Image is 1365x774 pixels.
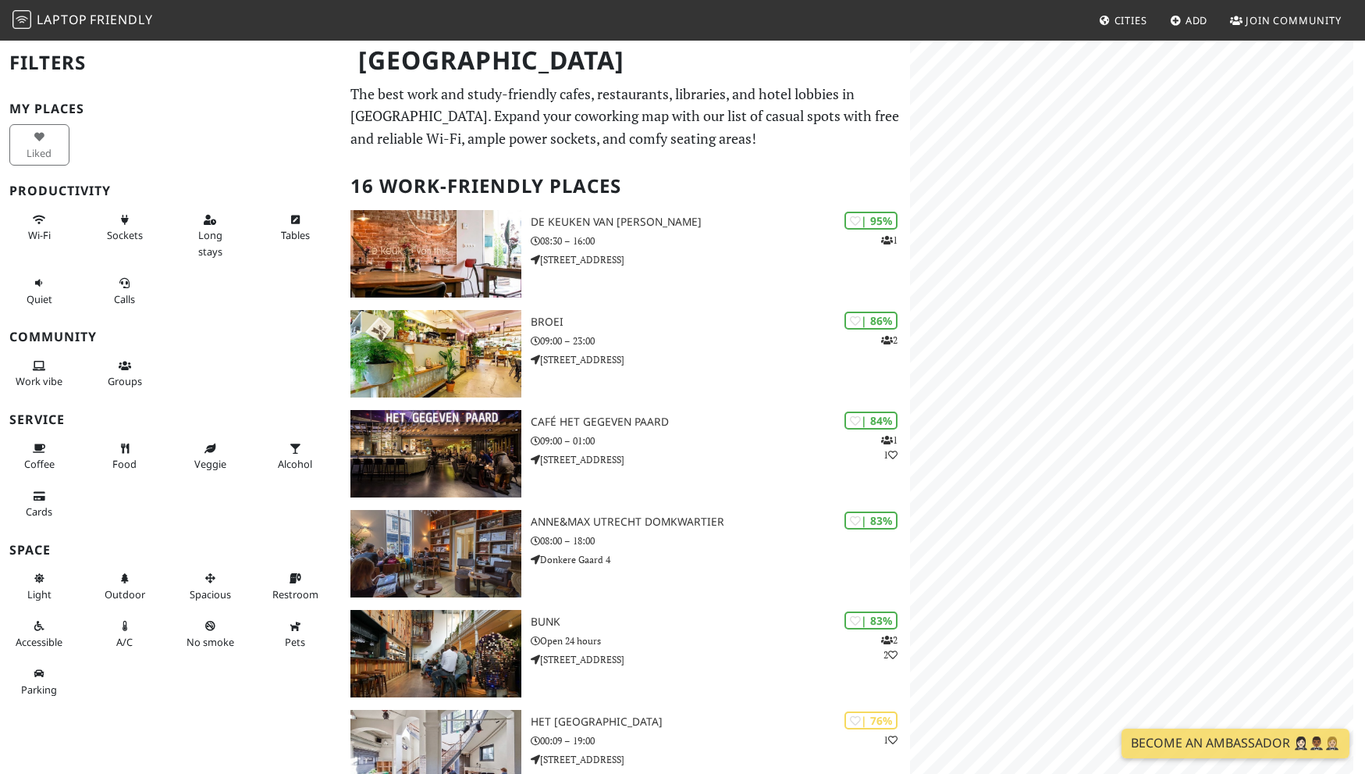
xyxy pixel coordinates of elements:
span: Video/audio calls [114,292,135,306]
button: Work vibe [9,353,69,394]
h3: De keuken van [PERSON_NAME] [531,216,910,229]
button: Restroom [265,565,325,607]
span: Smoke free [187,635,234,649]
a: Join Community [1224,6,1348,34]
h3: Café Het Gegeven Paard [531,416,910,429]
div: | 76% [844,712,898,729]
a: Cities [1093,6,1153,34]
p: 00:09 – 19:00 [531,733,910,748]
span: Credit cards [26,505,52,519]
span: Air conditioned [116,635,133,649]
p: 1 1 [881,433,898,462]
h3: Service [9,412,332,427]
div: | 95% [844,212,898,230]
h3: Space [9,543,332,558]
span: Outdoor area [105,587,145,601]
a: LaptopFriendly LaptopFriendly [12,7,153,34]
button: Food [94,436,155,477]
p: [STREET_ADDRESS] [531,452,910,467]
span: Coffee [24,457,55,471]
h2: Filters [9,39,332,87]
span: Add [1185,13,1208,27]
h1: [GEOGRAPHIC_DATA] [346,39,907,82]
p: [STREET_ADDRESS] [531,752,910,767]
p: The best work and study-friendly cafes, restaurants, libraries, and hotel lobbies in [GEOGRAPHIC_... [350,83,901,150]
a: Add [1164,6,1214,34]
span: Accessible [16,635,62,649]
button: Spacious [180,565,240,607]
button: Veggie [180,436,240,477]
button: Coffee [9,436,69,477]
a: Become an Ambassador 🤵🏻‍♀️🤵🏾‍♂️🤵🏼‍♀️ [1122,729,1349,758]
p: Donkere Gaard 4 [531,552,910,567]
a: BUNK | 83% 22 BUNK Open 24 hours [STREET_ADDRESS] [341,610,910,697]
button: Wi-Fi [9,207,69,248]
span: Food [112,457,137,471]
button: Light [9,565,69,607]
span: Spacious [190,587,231,601]
p: 1 [883,733,898,747]
button: Groups [94,353,155,394]
span: Group tables [108,374,142,388]
h2: 16 Work-Friendly Places [350,162,901,210]
h3: Anne&Max Utrecht Domkwartier [531,515,910,529]
div: | 86% [844,312,898,330]
button: A/C [94,613,155,655]
button: Alcohol [265,436,325,477]
p: 1 [881,233,898,248]
h3: Het [GEOGRAPHIC_DATA] [531,715,910,729]
h3: Community [9,330,332,344]
h3: BUNK [531,615,910,629]
button: Cards [9,483,69,525]
span: Friendly [90,11,152,28]
span: Join Community [1246,13,1342,27]
span: Cities [1114,13,1147,27]
img: Café Het Gegeven Paard [350,410,521,498]
p: 2 [881,333,898,348]
img: LaptopFriendly [12,10,31,29]
span: Laptop [37,11,87,28]
img: De keuken van Thijs [350,210,521,298]
span: Veggie [194,457,226,471]
p: [STREET_ADDRESS] [531,352,910,367]
button: Long stays [180,207,240,264]
img: BUNK [350,610,521,697]
span: Pet friendly [285,635,305,649]
div: | 83% [844,612,898,630]
div: | 84% [844,412,898,430]
div: | 83% [844,512,898,530]
p: 08:00 – 18:00 [531,533,910,548]
img: BROEI [350,310,521,398]
h3: My Places [9,102,332,116]
p: 09:00 – 01:00 [531,433,910,448]
button: Outdoor [94,565,155,607]
span: People working [16,374,62,388]
span: Work-friendly tables [281,228,310,242]
button: Accessible [9,613,69,655]
button: No smoke [180,613,240,655]
span: Long stays [198,228,222,258]
a: BROEI | 86% 2 BROEI 09:00 – 23:00 [STREET_ADDRESS] [341,310,910,398]
p: 09:00 – 23:00 [531,333,910,348]
p: [STREET_ADDRESS] [531,652,910,667]
button: Sockets [94,207,155,248]
h3: BROEI [531,316,910,329]
img: Anne&Max Utrecht Domkwartier [350,510,521,597]
h3: Productivity [9,184,332,198]
p: [STREET_ADDRESS] [531,252,910,267]
span: Power sockets [107,228,143,242]
span: Parking [21,683,57,697]
span: Natural light [27,587,52,601]
a: De keuken van Thijs | 95% 1 De keuken van [PERSON_NAME] 08:30 – 16:00 [STREET_ADDRESS] [341,210,910,298]
a: Café Het Gegeven Paard | 84% 11 Café Het Gegeven Paard 09:00 – 01:00 [STREET_ADDRESS] [341,410,910,498]
p: 2 2 [881,633,898,662]
span: Stable Wi-Fi [28,228,51,242]
button: Pets [265,613,325,655]
span: Quiet [27,292,52,306]
span: Restroom [272,587,318,601]
p: Open 24 hours [531,633,910,648]
span: Alcohol [278,457,312,471]
button: Tables [265,207,325,248]
a: Anne&Max Utrecht Domkwartier | 83% Anne&Max Utrecht Domkwartier 08:00 – 18:00 Donkere Gaard 4 [341,510,910,597]
button: Calls [94,270,155,312]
